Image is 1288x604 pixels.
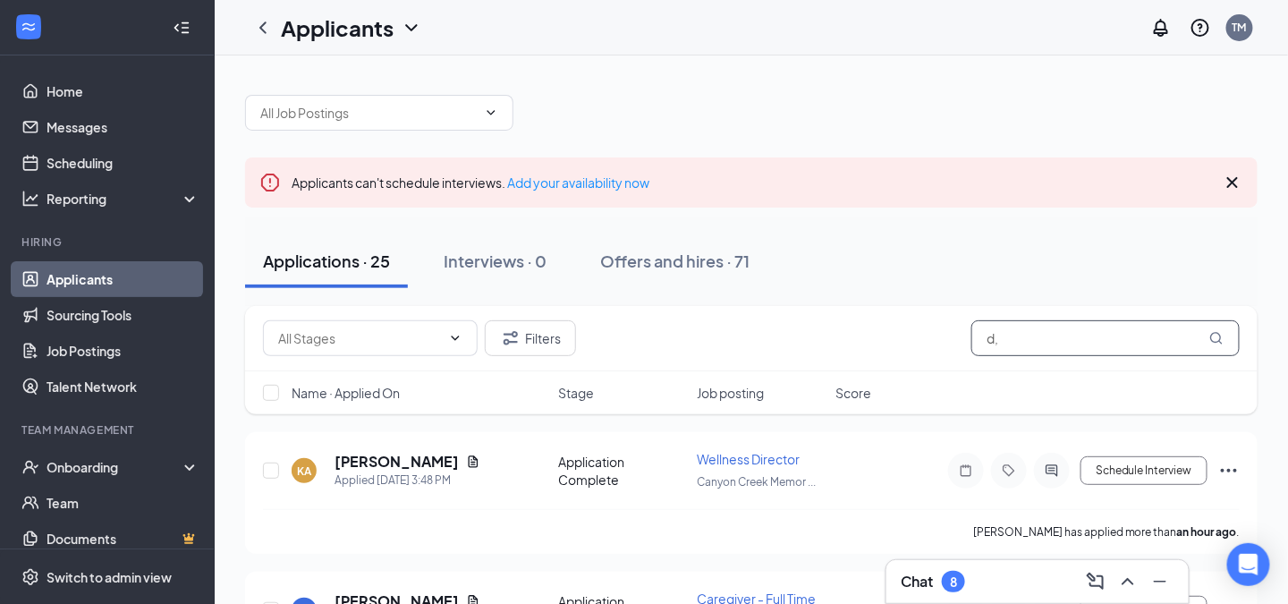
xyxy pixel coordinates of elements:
[292,174,649,191] span: Applicants can't schedule interviews.
[1177,525,1237,539] b: an hour ago
[47,109,199,145] a: Messages
[558,384,594,402] span: Stage
[950,574,957,590] div: 8
[47,145,199,181] a: Scheduling
[1222,172,1243,193] svg: Cross
[47,333,199,369] a: Job Postings
[401,17,422,38] svg: ChevronDown
[259,172,281,193] svg: Error
[484,106,498,120] svg: ChevronDown
[955,464,977,478] svg: Note
[47,261,199,297] a: Applicants
[500,328,521,349] svg: Filter
[335,452,459,472] h5: [PERSON_NAME]
[1209,331,1224,345] svg: MagnifyingGlass
[1233,20,1247,35] div: TM
[466,455,480,469] svg: Document
[558,453,686,489] div: Application Complete
[263,250,390,272] div: Applications · 25
[47,369,199,404] a: Talent Network
[1150,17,1172,38] svg: Notifications
[697,384,764,402] span: Job posting
[973,524,1240,540] p: [PERSON_NAME] has applied more than .
[835,384,871,402] span: Score
[21,190,39,208] svg: Analysis
[47,73,199,109] a: Home
[1114,567,1142,596] button: ChevronUp
[1146,567,1174,596] button: Minimize
[1149,571,1171,592] svg: Minimize
[1190,17,1211,38] svg: QuestionInfo
[1227,543,1270,586] div: Open Intercom Messenger
[21,568,39,586] svg: Settings
[1117,571,1139,592] svg: ChevronUp
[47,521,199,557] a: DocumentsCrown
[173,19,191,37] svg: Collapse
[297,464,311,479] div: KA
[281,13,394,43] h1: Applicants
[998,464,1020,478] svg: Tag
[260,103,477,123] input: All Job Postings
[278,328,441,348] input: All Stages
[1041,464,1063,478] svg: ActiveChat
[1085,571,1106,592] svg: ComposeMessage
[292,384,400,402] span: Name · Applied On
[47,190,200,208] div: Reporting
[1081,567,1110,596] button: ComposeMessage
[507,174,649,191] a: Add your availability now
[971,320,1240,356] input: Search in applications
[21,422,196,438] div: Team Management
[21,234,196,250] div: Hiring
[1218,460,1240,481] svg: Ellipses
[47,458,184,476] div: Onboarding
[47,485,199,521] a: Team
[20,18,38,36] svg: WorkstreamLogo
[335,472,480,489] div: Applied [DATE] 3:48 PM
[21,458,39,476] svg: UserCheck
[901,572,933,591] h3: Chat
[697,475,816,489] span: Canyon Creek Memor ...
[47,568,172,586] div: Switch to admin view
[600,250,750,272] div: Offers and hires · 71
[697,451,800,467] span: Wellness Director
[1080,456,1207,485] button: Schedule Interview
[444,250,547,272] div: Interviews · 0
[47,297,199,333] a: Sourcing Tools
[448,331,462,345] svg: ChevronDown
[485,320,576,356] button: Filter Filters
[252,17,274,38] svg: ChevronLeft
